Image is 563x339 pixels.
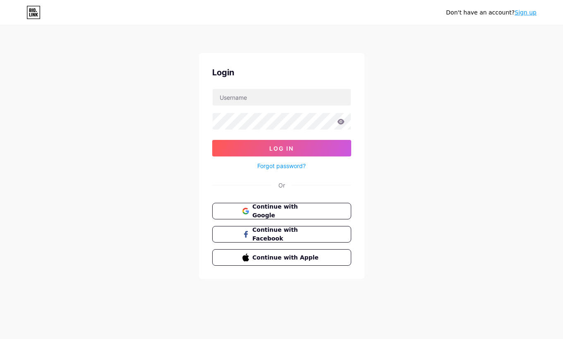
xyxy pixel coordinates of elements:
[212,203,351,219] button: Continue with Google
[446,8,537,17] div: Don't have an account?
[213,89,351,106] input: Username
[257,161,306,170] a: Forgot password?
[278,181,285,190] div: Or
[212,249,351,266] button: Continue with Apple
[252,226,321,243] span: Continue with Facebook
[515,9,537,16] a: Sign up
[252,202,321,220] span: Continue with Google
[269,145,294,152] span: Log In
[212,226,351,243] button: Continue with Facebook
[212,66,351,79] div: Login
[212,140,351,156] button: Log In
[252,253,321,262] span: Continue with Apple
